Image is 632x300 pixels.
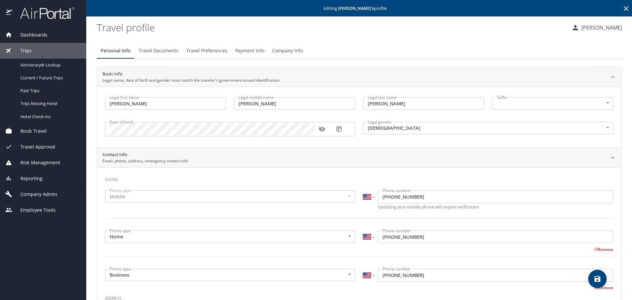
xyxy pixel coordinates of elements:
[97,67,621,87] div: Basic InfoLegal name, date of birth and gender must match the traveler's government-issued identi...
[105,231,355,243] div: Home
[12,143,55,150] span: Travel Approval
[97,148,621,168] div: Contact InfoEmail, phone, address, emergency contact info
[12,159,60,166] span: Risk Management
[235,47,264,55] span: Payment Info
[272,47,303,55] span: Company Info
[594,285,613,290] button: Remove
[97,17,566,38] h1: Travel profile
[20,114,78,120] span: Hotel Check-ins
[97,87,621,148] div: Basic InfoLegal name, date of birth and gender must match the traveler's government-issued identi...
[20,100,78,107] span: Trips Missing Hotel
[569,22,625,34] button: [PERSON_NAME]
[594,247,613,252] button: Remove
[12,47,32,54] span: Trips
[20,62,78,68] span: Airtinerary® Lookup
[139,47,178,55] span: Travel Documents
[492,97,613,110] div: ​
[105,173,613,184] h3: Phone
[6,7,13,19] img: icon-airportal.png
[101,47,131,55] span: Personal Info
[102,71,280,77] h2: Basic Info
[20,75,78,81] span: Current / Future Trips
[12,175,42,182] span: Reporting
[12,191,57,198] span: Company Admin
[588,270,607,288] button: save
[20,88,78,94] span: Past Trips
[12,127,47,135] span: Book Travel
[102,158,188,164] p: Email, phone, address, emergency contact info
[13,7,75,19] img: airportal-logo.png
[378,205,613,209] p: Updating your mobile phone will require verification
[338,5,374,11] strong: [PERSON_NAME] 's
[105,269,355,281] div: Business
[12,31,47,39] span: Dashboards
[363,122,613,134] div: [DEMOGRAPHIC_DATA]
[105,190,355,203] div: Mobile
[102,77,280,83] p: Legal name, date of birth and gender must match the traveler's government-issued identification.
[12,206,56,214] span: Employee Tools
[579,24,622,32] p: [PERSON_NAME]
[88,6,630,11] p: Editing profile
[102,151,188,158] h2: Contact Info
[97,43,621,59] div: Profile
[186,47,227,55] span: Travel Preferences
